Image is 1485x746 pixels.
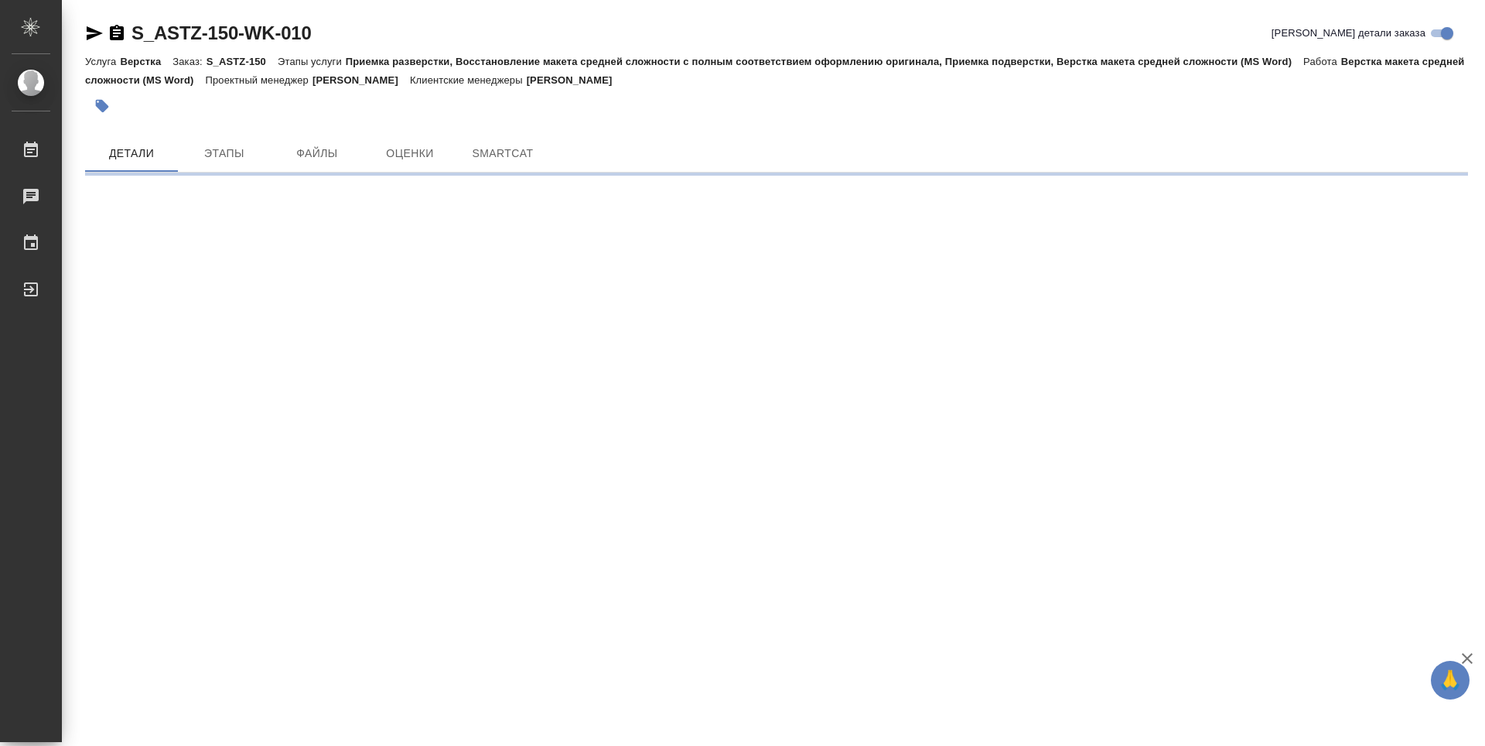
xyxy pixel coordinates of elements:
p: Верстка [120,56,172,67]
p: Работа [1303,56,1341,67]
button: Скопировать ссылку [108,24,126,43]
p: [PERSON_NAME] [312,74,410,86]
p: [PERSON_NAME] [527,74,624,86]
button: 🙏 [1431,661,1470,700]
span: Этапы [187,144,261,163]
span: SmartCat [466,144,540,163]
p: Заказ: [172,56,206,67]
p: Этапы услуги [278,56,346,67]
span: Детали [94,144,169,163]
p: Услуга [85,56,120,67]
span: Файлы [280,144,354,163]
a: S_ASTZ-150-WK-010 [131,22,312,43]
p: Приемка разверстки, Восстановление макета средней сложности с полным соответствием оформлению ори... [346,56,1303,67]
span: [PERSON_NAME] детали заказа [1272,26,1425,41]
button: Добавить тэг [85,89,119,123]
p: Проектный менеджер [206,74,312,86]
button: Скопировать ссылку для ЯМессенджера [85,24,104,43]
span: Оценки [373,144,447,163]
p: Клиентские менеджеры [410,74,527,86]
p: S_ASTZ-150 [207,56,278,67]
span: 🙏 [1437,664,1463,696]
